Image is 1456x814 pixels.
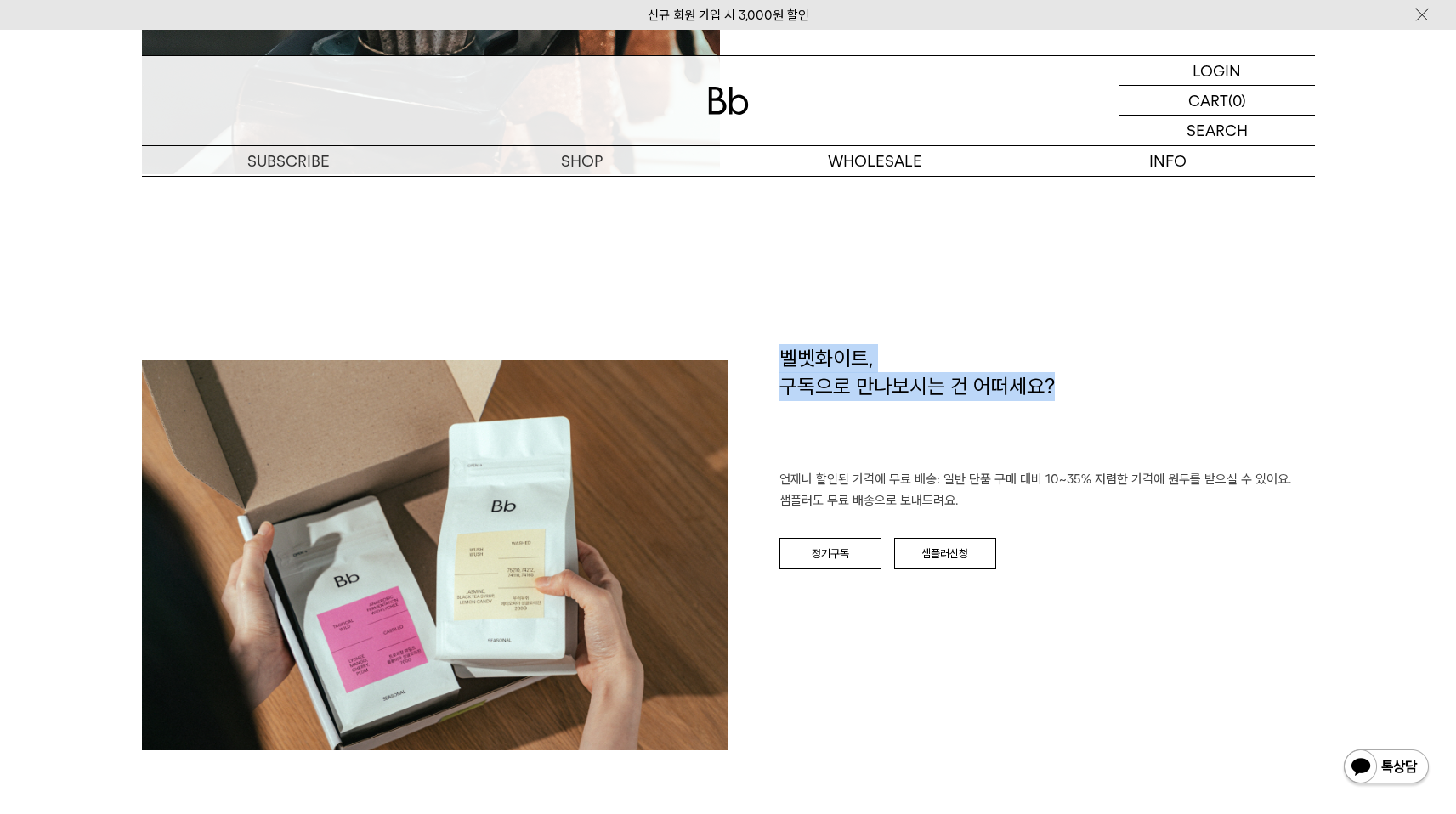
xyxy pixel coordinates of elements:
[1119,56,1315,86] a: LOGIN
[1193,56,1241,85] p: LOGIN
[142,146,435,176] a: SUBSCRIBE
[1228,86,1246,115] p: (0)
[1022,146,1315,176] p: INFO
[1187,116,1248,145] p: SEARCH
[894,538,996,570] a: 샘플러신청
[779,538,881,570] a: 정기구독
[648,8,809,23] a: 신규 회원 가입 시 3,000원 할인
[142,360,728,750] img: c5c329453f1186b4866a93014d588b8e_112110.jpg
[1119,86,1315,116] a: CART (0)
[1188,86,1228,115] p: CART
[435,146,728,176] a: SHOP
[708,87,749,115] img: 로고
[779,344,1315,469] h1: 벨벳화이트, 구독으로 만나보시는 건 어떠세요?
[779,469,1315,512] p: 언제나 할인된 가격에 무료 배송: 일반 단품 구매 대비 10~35% 저렴한 가격에 원두를 받으실 수 있어요. 샘플러도 무료 배송으로 보내드려요.
[1342,748,1431,789] img: 카카오톡 채널 1:1 채팅 버튼
[728,146,1022,176] p: WHOLESALE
